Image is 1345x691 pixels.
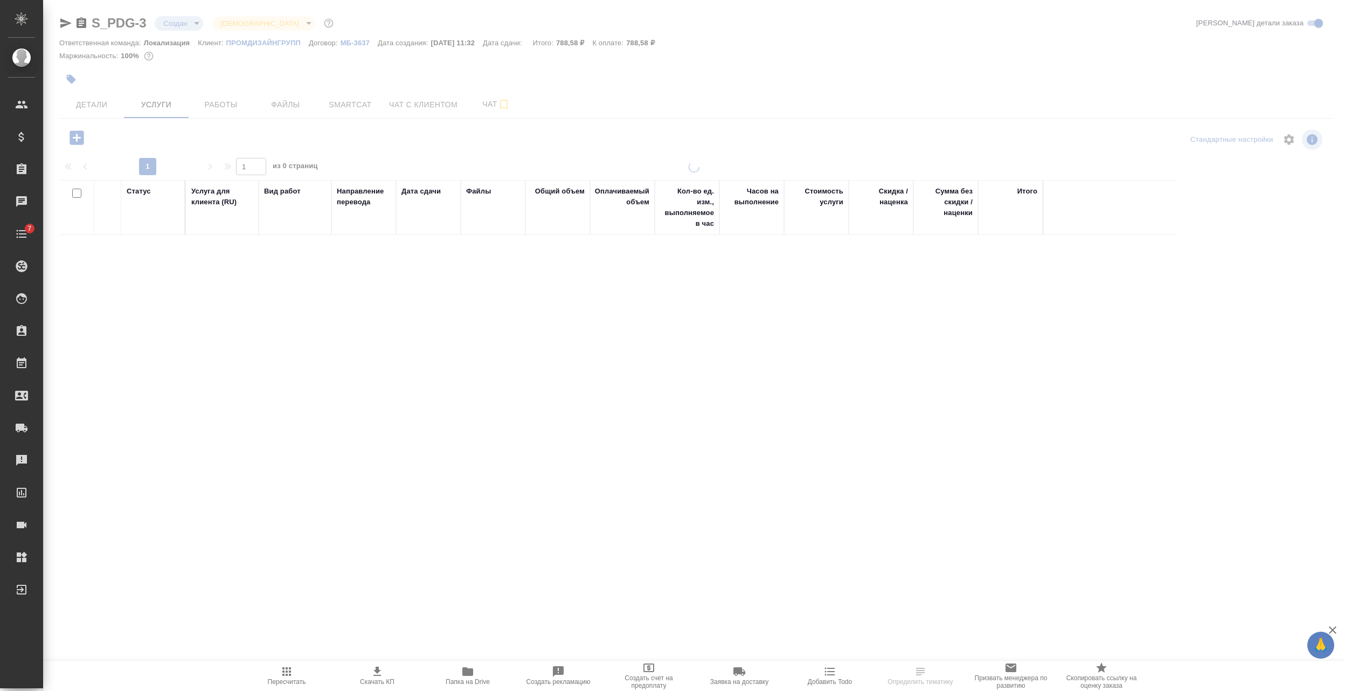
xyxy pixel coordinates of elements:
[725,186,779,208] div: Часов на выполнение
[1307,632,1334,659] button: 🙏
[401,186,441,197] div: Дата сдачи
[919,186,973,218] div: Сумма без скидки / наценки
[3,220,40,247] a: 7
[191,186,253,208] div: Услуга для клиента (RU)
[1017,186,1037,197] div: Итого
[595,186,649,208] div: Оплачиваемый объем
[466,186,491,197] div: Файлы
[1312,634,1330,657] span: 🙏
[789,186,843,208] div: Стоимость услуги
[854,186,908,208] div: Скидка / наценка
[264,186,301,197] div: Вид работ
[127,186,151,197] div: Статус
[660,186,714,229] div: Кол-во ед. изм., выполняемое в час
[337,186,391,208] div: Направление перевода
[535,186,585,197] div: Общий объем
[21,223,38,234] span: 7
